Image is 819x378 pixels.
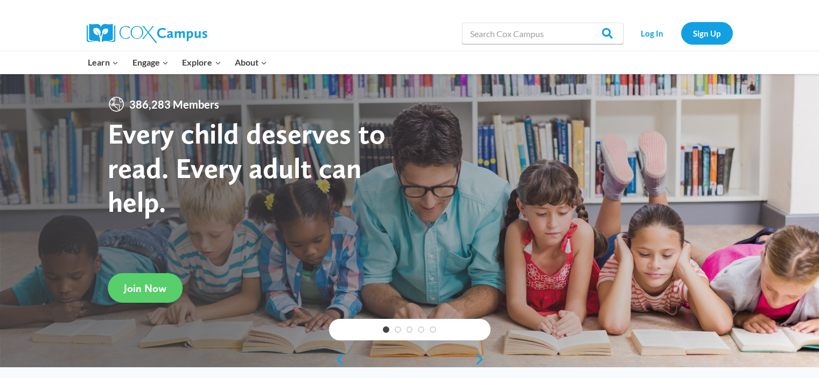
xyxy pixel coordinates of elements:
a: 5 [430,326,436,333]
a: 2 [395,326,401,333]
span: About [235,55,267,69]
nav: Primary Navigation [81,51,274,74]
a: 1 [383,326,389,333]
div: content slider buttons [329,348,491,370]
strong: Every child deserves to read. Every adult can help. [108,116,386,219]
a: 3 [407,326,413,333]
nav: Secondary Navigation [629,22,733,44]
input: Search Cox Campus [462,23,624,44]
a: Sign Up [681,22,733,44]
span: Learn [88,55,118,69]
a: 4 [418,326,424,333]
span: Engage [132,55,169,69]
a: next [474,353,491,366]
span: Explore [182,55,221,69]
span: 386,283 Members [125,96,223,113]
a: Log In [629,22,676,44]
img: Cox Campus [87,24,207,43]
a: Join Now [108,273,183,303]
a: previous [329,353,345,366]
span: Join Now [124,282,166,295]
